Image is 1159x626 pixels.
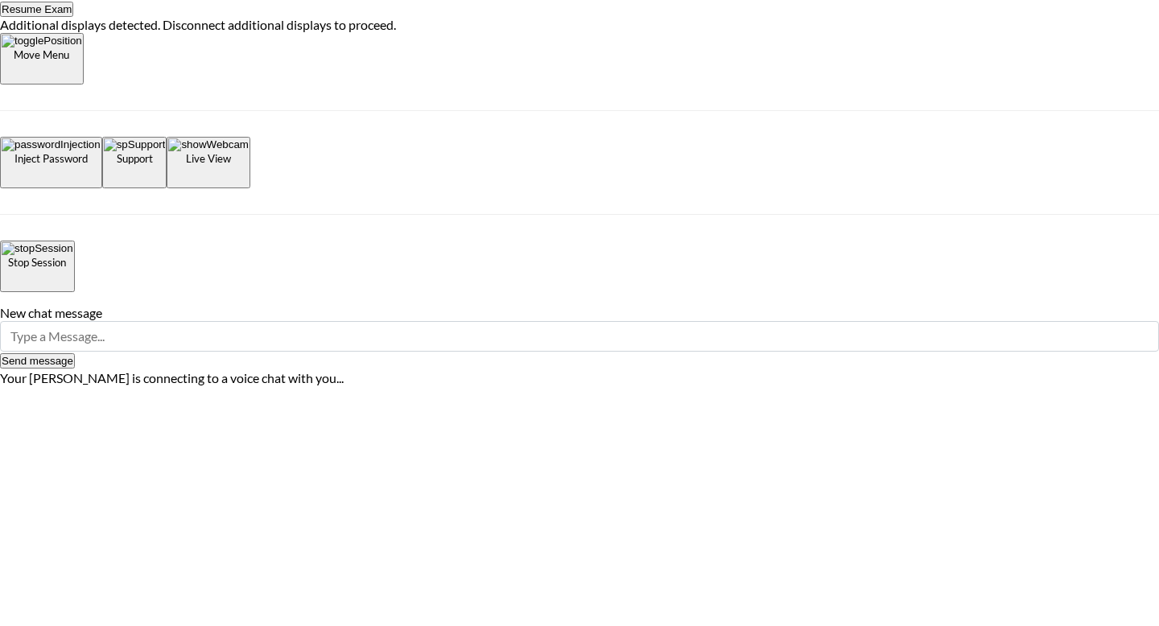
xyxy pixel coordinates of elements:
img: showWebcam [168,138,248,151]
p: Move Menu [2,47,82,64]
p: Live View [168,151,248,167]
img: spSupport [104,138,166,151]
img: passwordInjection [2,138,101,151]
img: togglePosition [2,35,82,47]
span: Send message [2,355,73,367]
p: Stop Session [2,255,73,271]
button: Support [102,137,167,188]
p: Inject Password [2,151,101,167]
button: Live View [167,137,250,188]
p: Support [104,151,166,167]
img: stopSession [2,242,73,255]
